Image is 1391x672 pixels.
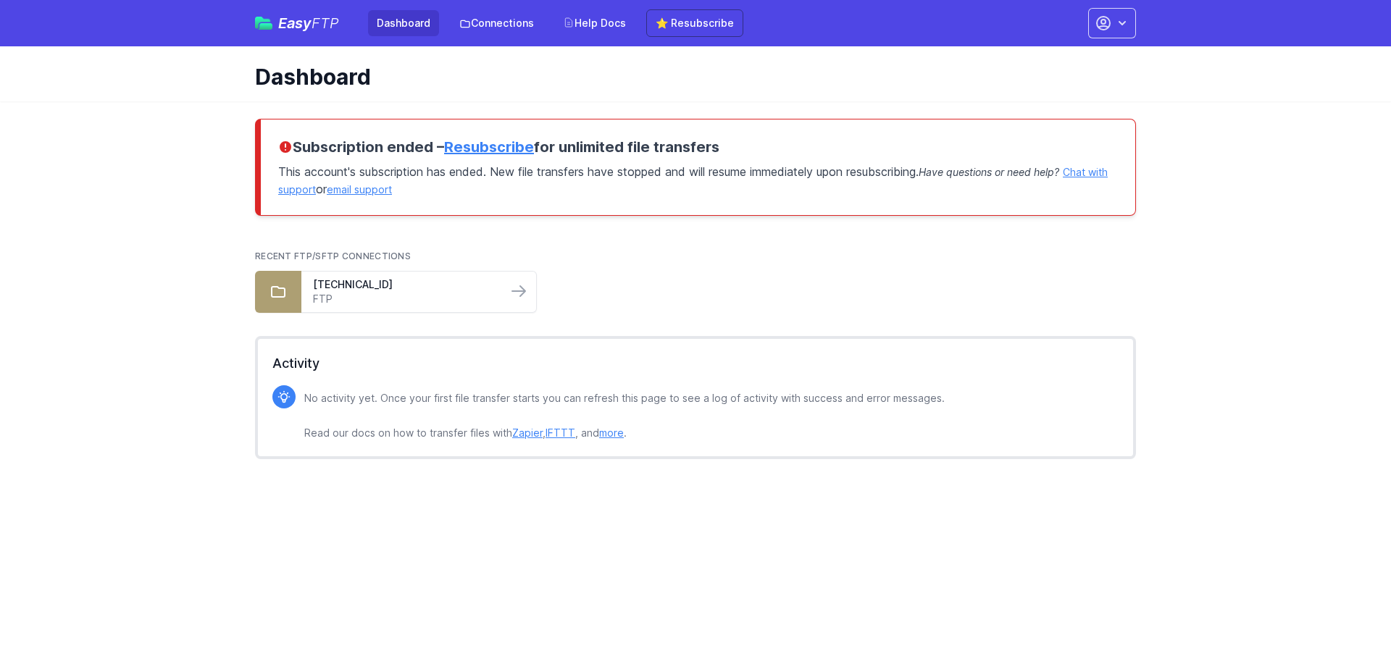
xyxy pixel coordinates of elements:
a: ⭐ Resubscribe [646,9,743,37]
a: Resubscribe [444,138,534,156]
h2: Recent FTP/SFTP Connections [255,251,1136,262]
a: Dashboard [368,10,439,36]
a: Help Docs [554,10,635,36]
h2: Activity [272,353,1119,374]
h3: Subscription ended – for unlimited file transfers [278,137,1118,157]
a: [TECHNICAL_ID] [313,277,496,292]
p: This account's subscription has ended. New file transfers have stopped and will resume immediatel... [278,157,1118,198]
a: FTP [313,292,496,306]
a: Zapier [512,427,543,439]
span: Easy [278,16,339,30]
a: EasyFTP [255,16,339,30]
p: No activity yet. Once your first file transfer starts you can refresh this page to see a log of a... [304,390,945,442]
a: IFTTT [546,427,575,439]
span: Have questions or need help? [919,166,1059,178]
h1: Dashboard [255,64,1124,90]
a: Connections [451,10,543,36]
span: FTP [312,14,339,32]
img: easyftp_logo.png [255,17,272,30]
a: email support [327,183,392,196]
a: more [599,427,624,439]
